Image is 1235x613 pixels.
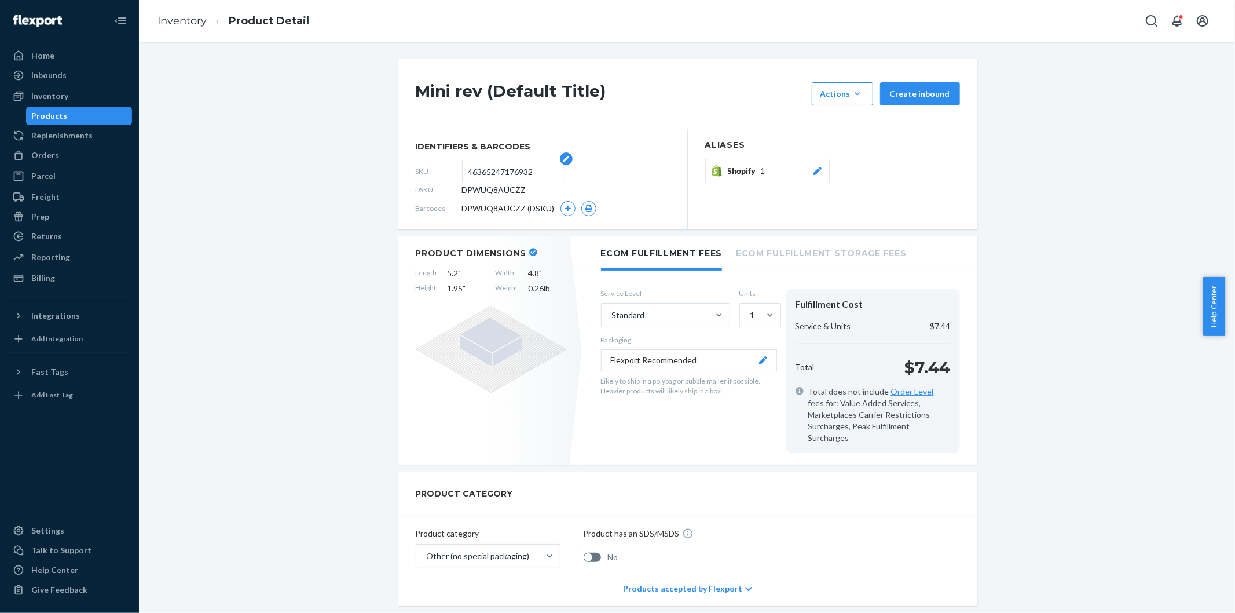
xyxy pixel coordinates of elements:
div: Settings [31,525,64,537]
span: 5.2 [448,268,485,279]
a: Prep [7,207,132,226]
span: SKU [416,166,462,176]
a: Inventory [7,87,132,105]
li: Ecom Fulfillment Fees [601,236,723,271]
a: Replenishments [7,126,132,145]
input: Other (no special packaging) [426,550,427,562]
input: 1 [749,309,750,321]
a: Reporting [7,248,132,267]
h2: Product Dimensions [416,248,527,258]
button: Open account menu [1191,9,1214,32]
img: Flexport logo [13,15,62,27]
div: Fulfillment Cost [796,298,951,311]
button: Fast Tags [7,363,132,381]
a: Product Detail [229,14,309,27]
div: Parcel [31,170,56,182]
button: Integrations [7,306,132,325]
span: " [459,268,461,278]
div: Add Fast Tag [31,390,73,400]
span: Barcodes [416,203,462,213]
h2: PRODUCT CATEGORY [416,483,513,504]
button: Help Center [1203,277,1225,336]
p: Product category [416,528,560,539]
span: " [463,283,466,293]
div: Orders [31,149,59,161]
a: Inbounds [7,66,132,85]
p: Total [796,362,815,373]
span: DPWUQ8AUCZZ [462,184,526,196]
div: Inventory [31,90,68,102]
div: Other (no special packaging) [427,550,530,562]
h1: Mini rev (Default Title) [416,82,806,105]
div: Freight [31,191,60,203]
div: Replenishments [31,130,93,141]
span: 1 [761,165,765,177]
a: Add Fast Tag [7,386,132,404]
div: Billing [31,272,55,284]
button: Open Search Box [1140,9,1163,32]
button: Open notifications [1166,9,1189,32]
input: Standard [611,309,612,321]
span: 0.26 lb [529,283,566,294]
button: Shopify1 [705,159,830,183]
a: Home [7,46,132,65]
div: Fast Tags [31,366,68,378]
div: 1 [750,309,755,321]
span: " [540,268,543,278]
div: Talk to Support [31,545,91,556]
a: Order Level [891,386,934,396]
div: Integrations [31,310,80,322]
span: Total does not include fees for: Value Added Services, Marketplaces Carrier Restrictions Surcharg... [808,386,951,444]
a: Products [26,107,133,125]
div: Standard [612,309,645,321]
p: $7.44 [905,356,951,379]
div: Products [32,110,68,122]
a: Billing [7,269,132,287]
h2: Aliases [705,141,960,149]
span: Length [416,268,437,279]
div: Home [31,50,54,61]
span: Weight [496,283,518,294]
div: Reporting [31,251,70,263]
p: Product has an SDS/MSDS [584,528,680,539]
span: identifiers & barcodes [416,141,670,152]
a: Orders [7,146,132,165]
span: No [608,552,618,563]
p: Packaging [601,335,777,345]
p: Service & Units [796,320,851,332]
div: Give Feedback [31,584,87,596]
span: Height [416,283,437,294]
a: Add Integration [7,330,132,348]
button: Give Feedback [7,581,132,599]
a: Returns [7,227,132,246]
a: Talk to Support [7,541,132,560]
a: Parcel [7,167,132,185]
p: Likely to ship in a polybag or bubble mailer if possible. Heavier products will likely ship in a ... [601,376,777,396]
button: Close Navigation [109,9,132,32]
ol: breadcrumbs [148,4,318,38]
span: Shopify [728,165,761,177]
div: Add Integration [31,334,83,344]
div: Inbounds [31,70,67,81]
p: $7.44 [930,320,951,332]
button: Flexport Recommended [601,349,777,371]
label: Units [739,289,777,298]
button: Create inbound [880,82,960,105]
li: Ecom Fulfillment Storage Fees [736,236,906,268]
div: Prep [31,211,49,222]
span: Width [496,268,518,279]
a: Help Center [7,561,132,579]
div: Actions [820,88,864,100]
span: DPWUQ8AUCZZ (DSKU) [462,203,555,214]
div: Returns [31,231,62,242]
span: 4.8 [529,268,566,279]
div: Products accepted by Flexport [623,571,752,606]
a: Inventory [157,14,207,27]
span: 1.95 [448,283,485,294]
div: Help Center [31,564,78,576]
span: DSKU [416,185,462,195]
a: Settings [7,521,132,540]
a: Freight [7,188,132,206]
button: Actions [812,82,873,105]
